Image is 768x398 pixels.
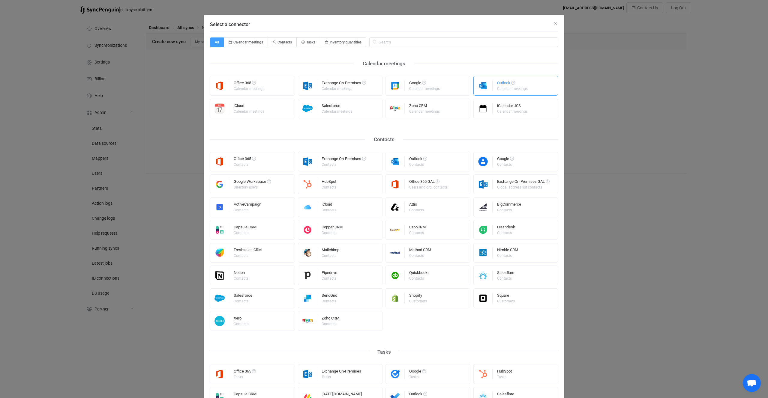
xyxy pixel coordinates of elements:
div: Contacts [234,322,248,326]
img: activecampaign.png [210,202,229,212]
div: HubSpot [322,180,337,186]
img: microsoft365.png [210,156,229,167]
div: [DATE][DOMAIN_NAME] [322,392,362,398]
div: Pipedrive [322,271,337,277]
img: outlook.png [474,81,493,91]
img: google-contacts.png [474,156,493,167]
img: google.png [386,81,405,91]
div: iCloud [322,202,337,208]
img: microsoft365.png [210,81,229,91]
div: Mailchimp [322,248,339,254]
img: microsoft365.png [386,179,405,189]
div: Tasks [409,375,425,379]
img: icloud.png [298,202,317,212]
div: Tasks [368,347,400,357]
div: Global address list contacts [497,186,549,189]
div: Calendar meetings [409,110,440,113]
div: Calendar meetings [234,87,264,91]
div: Calendar meetings [322,87,365,91]
img: copper.png [298,225,317,235]
div: Contacts [497,231,514,235]
div: Capsule CRM [234,225,256,231]
img: icloud-calendar.png [210,103,229,114]
img: methodcrm.png [386,248,405,258]
div: Contacts [497,254,517,257]
input: Search [369,37,558,47]
div: Google [409,81,441,87]
img: big-commerce.png [474,202,493,212]
div: Calendar meetings [409,87,440,91]
div: Nimble CRM [497,248,518,254]
div: iCloud [234,104,265,110]
img: xero.png [210,316,229,326]
div: Contacts [497,277,513,280]
div: Contacts [322,231,342,235]
div: Freshdesk [497,225,515,231]
div: EspoCRM [409,225,426,231]
div: Copper CRM [322,225,343,231]
img: google-workspace.png [210,179,229,189]
img: hubspot.png [474,369,493,379]
img: notion.png [210,270,229,281]
div: Contacts [322,163,365,166]
div: Calendar meetings [497,87,528,91]
div: Outlook [497,81,529,87]
div: SendGrid [322,293,337,299]
div: Google Workspace [234,180,271,186]
div: Method CRM [409,248,431,254]
div: Salesforce [322,104,353,110]
div: Attio [409,202,425,208]
div: Office 365 [234,81,265,87]
div: Google [409,369,426,375]
div: Exchange On-Premises GAL [497,180,550,186]
div: Calendar meetings [497,110,528,113]
img: mailchimp.png [298,248,317,258]
img: attio.png [386,202,405,212]
img: sendgrid.png [298,293,317,303]
img: zoho-crm.png [386,103,405,114]
img: exchange.png [298,156,317,167]
div: Contacts [497,208,520,212]
div: Tasks [322,375,360,379]
div: Contacts [234,277,248,280]
img: freshworks.png [210,248,229,258]
div: Tasks [234,375,255,379]
div: Quickbooks [409,271,430,277]
div: BigCommerce [497,202,521,208]
div: Contacts [322,186,336,189]
div: Contacts [409,163,426,166]
img: microsoft365.png [210,369,229,379]
div: Contacts [409,231,425,235]
div: Shopify [409,293,428,299]
img: icalendar.png [474,103,493,114]
div: Contacts [322,254,338,257]
div: Contacts [234,163,255,166]
img: exchange.png [298,81,317,91]
div: Zoho CRM [322,316,339,322]
div: Exchange On-Premises [322,369,361,375]
div: Contacts [365,135,403,144]
div: Contacts [322,277,336,280]
div: Zoho CRM [409,104,441,110]
div: Customers [497,299,515,303]
img: nimble.png [474,248,493,258]
img: freshdesk.png [474,225,493,235]
div: Contacts [409,277,429,280]
div: Notion [234,271,249,277]
img: capsule.png [210,225,229,235]
div: Salesflare [497,271,514,277]
img: zoho-crm.png [298,316,317,326]
div: Contacts [322,299,336,303]
div: Calendar meetings [234,110,264,113]
div: Capsule CRM [234,392,256,398]
button: Close [553,21,558,27]
div: Outlook [409,392,427,398]
div: Calendar meetings [322,110,352,113]
div: Google [497,157,514,163]
img: shopify.png [386,293,405,303]
div: Contacts [322,322,338,326]
img: square.png [474,293,493,303]
div: Tasks [497,375,511,379]
div: Exchange On-Premises [322,81,366,87]
div: Contacts [497,163,513,166]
